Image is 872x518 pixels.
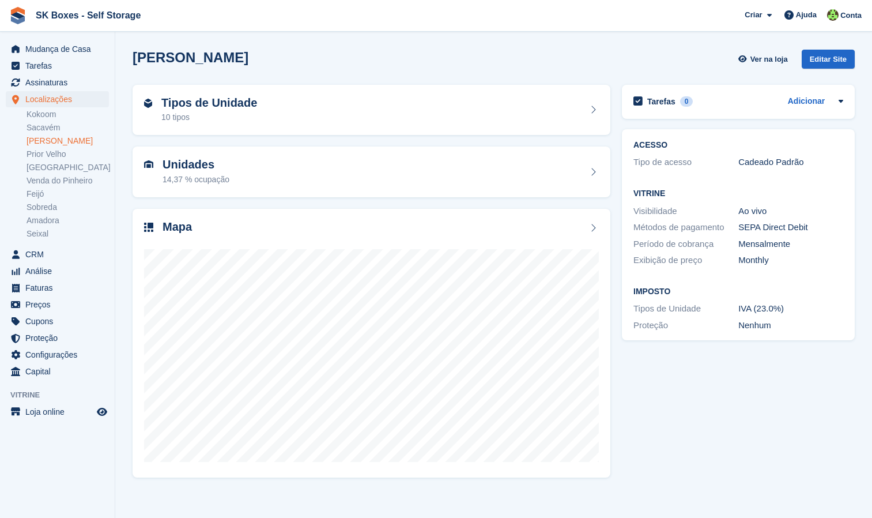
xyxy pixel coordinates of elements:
[9,7,27,24] img: stora-icon-8386f47178a22dfd0bd8f6a31ec36ba5ce8667c1dd55bd0f319d3a0aa187defe.svg
[6,246,109,262] a: menu
[144,223,153,232] img: map-icn-33ee37083ee616e46c38cad1a60f524a97daa1e2b2c8c0bc3eb3415660979fc1.svg
[827,9,839,21] img: Dulce Duarte
[27,109,109,120] a: Kokoom
[25,347,95,363] span: Configurações
[802,50,855,73] a: Editar Site
[6,58,109,74] a: menu
[738,238,843,251] div: Mensalmente
[27,149,109,160] a: Prior Velho
[163,174,229,186] div: 14,37 % ocupação
[633,302,738,316] div: Tipos de Unidade
[27,122,109,133] a: Sacavém
[788,95,825,108] a: Adicionar
[27,136,109,147] a: [PERSON_NAME]
[133,50,248,65] h2: [PERSON_NAME]
[144,99,152,108] img: unit-type-icn-2b2737a686de81e16bb02015468b77c625bbabd49415b5ef34ead5e3b44a266d.svg
[25,263,95,279] span: Análise
[31,6,145,25] a: SK Boxes - Self Storage
[25,41,95,57] span: Mudança de Casa
[6,363,109,380] a: menu
[27,215,109,226] a: Amadora
[6,404,109,420] a: menu
[6,41,109,57] a: menu
[133,147,610,197] a: Unidades 14,37 % ocupação
[6,280,109,296] a: menu
[95,405,109,419] a: Loja de pré-visualização
[25,404,95,420] span: Loja online
[25,246,95,262] span: CRM
[633,156,738,169] div: Tipo de acesso
[10,389,115,401] span: Vitrine
[745,9,762,21] span: Criar
[6,263,109,279] a: menu
[6,313,109,329] a: menu
[738,221,843,234] div: SEPA Direct Debit
[633,205,738,218] div: Visibilidade
[750,54,788,65] span: Ver na loja
[633,254,738,267] div: Exibição de preço
[27,162,109,173] a: [GEOGRAPHIC_DATA]
[25,313,95,329] span: Cupons
[6,296,109,313] a: menu
[738,319,843,332] div: Nenhum
[737,50,792,69] a: Ver na loja
[738,302,843,316] div: IVA (23.0%)
[161,96,257,110] h2: Tipos de Unidade
[25,91,95,107] span: Localizações
[633,238,738,251] div: Período de cobrança
[6,330,109,346] a: menu
[27,228,109,239] a: Seixal
[25,363,95,380] span: Capital
[25,296,95,313] span: Preços
[633,287,843,296] h2: Imposto
[163,220,192,234] h2: Mapa
[738,254,843,267] div: Monthly
[25,58,95,74] span: Tarefas
[840,10,862,21] span: Conta
[6,74,109,91] a: menu
[27,202,109,213] a: Sobreda
[161,111,257,123] div: 10 tipos
[680,96,693,107] div: 0
[133,209,610,478] a: Mapa
[738,205,843,218] div: Ao vivo
[647,96,675,107] h2: Tarefas
[633,221,738,234] div: Métodos de pagamento
[144,160,153,168] img: unit-icn-7be61d7bf1b0ce9d3e12c5938cc71ed9869f7b940bace4675aadf7bd6d80202e.svg
[738,156,843,169] div: Cadeado Padrão
[796,9,817,21] span: Ajuda
[633,189,843,198] h2: Vitrine
[633,319,738,332] div: Proteção
[25,280,95,296] span: Faturas
[27,175,109,186] a: Venda do Pinheiro
[25,330,95,346] span: Proteção
[6,347,109,363] a: menu
[163,158,229,171] h2: Unidades
[6,91,109,107] a: menu
[25,74,95,91] span: Assinaturas
[27,189,109,200] a: Feijó
[133,85,610,136] a: Tipos de Unidade 10 tipos
[633,141,843,150] h2: ACESSO
[802,50,855,69] div: Editar Site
